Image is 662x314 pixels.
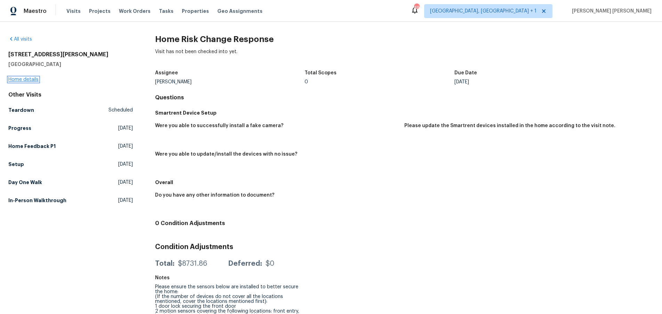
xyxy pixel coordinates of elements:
h5: Assignee [155,71,178,75]
span: [GEOGRAPHIC_DATA], [GEOGRAPHIC_DATA] + 1 [430,8,536,15]
span: Work Orders [119,8,151,15]
h5: Teardown [8,107,34,114]
span: [PERSON_NAME] [PERSON_NAME] [569,8,652,15]
h5: In-Person Walkthrough [8,197,66,204]
span: Visits [66,8,81,15]
h5: Home Feedback P1 [8,143,56,150]
h5: Setup [8,161,24,168]
h2: Home Risk Change Response [155,36,654,43]
h5: Total Scopes [305,71,337,75]
h5: Smartrent Device Setup [155,109,654,116]
a: Progress[DATE] [8,122,133,134]
h5: Overall [155,179,654,186]
h5: Due Date [454,71,477,75]
span: [DATE] [118,197,133,204]
div: Total: [155,260,175,267]
h5: Notes [155,275,170,280]
span: [DATE] [118,161,133,168]
span: Maestro [24,8,47,15]
span: Tasks [159,9,173,14]
a: Home Feedback P1[DATE] [8,140,133,152]
a: All visits [8,37,32,42]
a: In-Person Walkthrough[DATE] [8,194,133,207]
span: Projects [89,8,111,15]
h5: Please update the Smartrent devices installed in the home according to the visit note. [404,123,615,128]
h5: Day One Walk [8,179,42,186]
h4: Questions [155,94,654,101]
span: [DATE] [118,143,133,150]
h5: Were you able to successfully install a fake camera? [155,123,283,128]
div: [PERSON_NAME] [155,80,305,84]
div: 0 [305,80,454,84]
h5: Progress [8,125,31,132]
h2: [STREET_ADDRESS][PERSON_NAME] [8,51,133,58]
span: Properties [182,8,209,15]
a: Home details [8,77,39,82]
h3: Condition Adjustments [155,243,654,250]
span: [DATE] [118,125,133,132]
a: TeardownScheduled [8,104,133,116]
div: Other Visits [8,91,133,98]
h4: 0 Condition Adjustments [155,220,654,227]
div: Deferred: [228,260,262,267]
a: Day One Walk[DATE] [8,176,133,189]
span: Scheduled [108,107,133,114]
div: Visit has not been checked into yet. [155,48,654,66]
div: 49 [414,4,419,11]
span: [DATE] [118,179,133,186]
div: [DATE] [454,80,604,84]
div: $8731.86 [178,260,207,267]
span: Geo Assignments [217,8,263,15]
h5: Were you able to update/install the devices with no issue? [155,152,297,157]
h5: Do you have any other information to document? [155,193,274,198]
div: $0 [266,260,274,267]
h5: [GEOGRAPHIC_DATA] [8,61,133,68]
a: Setup[DATE] [8,158,133,171]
